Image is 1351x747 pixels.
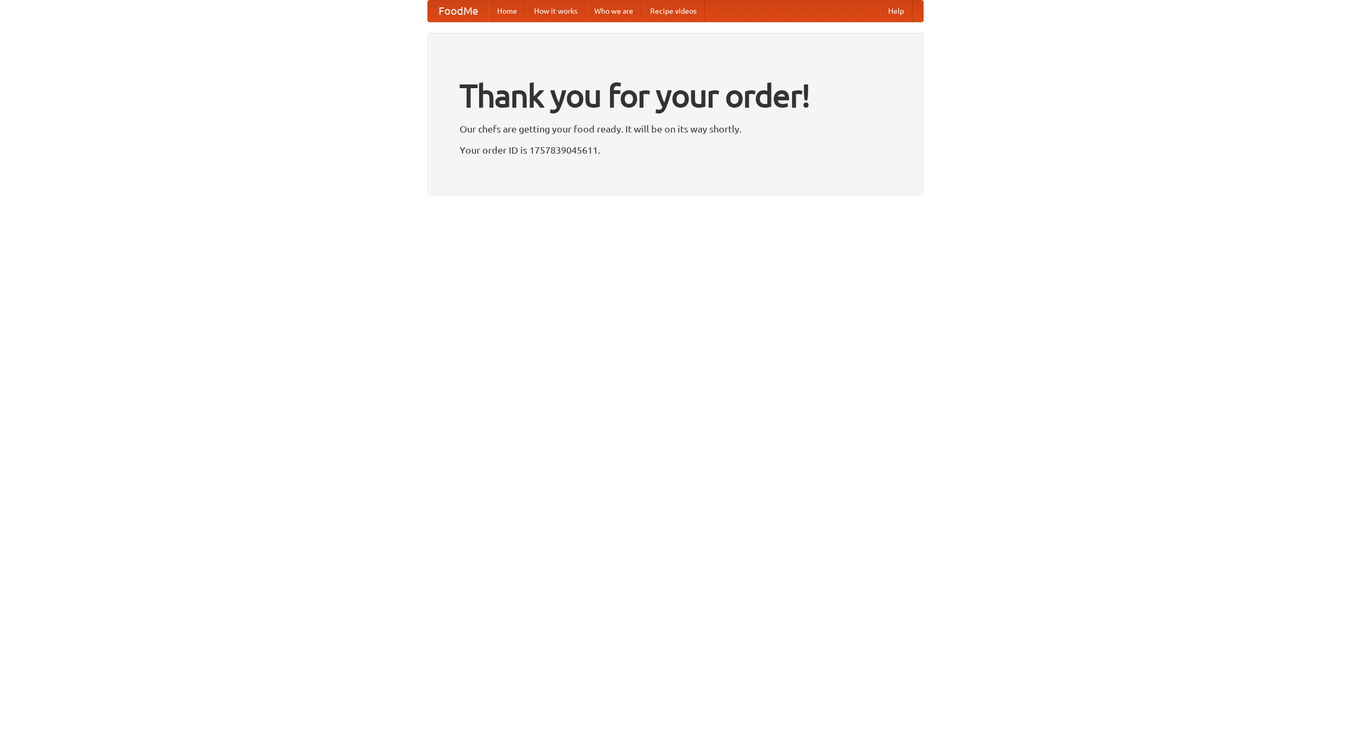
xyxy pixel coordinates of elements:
h1: Thank you for your order! [460,70,891,121]
a: Help [880,1,912,22]
p: Our chefs are getting your food ready. It will be on its way shortly. [460,121,891,137]
a: Who we are [586,1,642,22]
a: Recipe videos [642,1,705,22]
p: Your order ID is 1757839045611. [460,142,891,158]
a: Home [489,1,526,22]
a: FoodMe [428,1,489,22]
a: How it works [526,1,586,22]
